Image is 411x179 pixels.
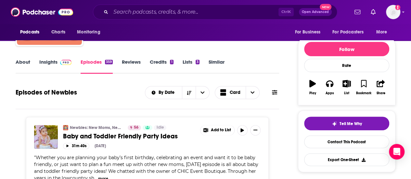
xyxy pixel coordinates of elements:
span: Charts [51,28,65,37]
a: Episodes359 [81,59,113,74]
input: Search podcasts, credits, & more... [111,7,278,17]
span: 56 [134,124,138,131]
div: [DATE] [95,144,106,148]
span: New [320,4,331,10]
span: Baby and Toddler Friendly Party Ideas [63,132,178,140]
img: tell me why sparkle [332,121,337,126]
div: 3 [196,60,199,64]
button: Export One-Sheet [304,153,389,166]
span: Card [230,90,240,95]
button: open menu [290,26,328,38]
span: By Date [159,90,177,95]
div: 1 [170,60,173,64]
a: Credits1 [150,59,173,74]
button: Sort Direction [182,86,196,99]
span: Monitoring [77,28,100,37]
span: Open Advanced [302,10,329,14]
a: Similar [209,59,225,74]
button: open menu [145,90,182,95]
a: About [16,59,30,74]
button: Bookmark [355,76,372,99]
div: Search podcasts, credits, & more... [93,5,337,19]
span: Logged in as SimonElement [386,5,400,19]
div: Share [376,91,385,95]
a: Idle [154,125,166,130]
div: List [344,91,349,95]
img: Podchaser Pro [60,60,71,65]
button: Show profile menu [386,5,400,19]
button: Show More Button [200,125,234,135]
div: Play [309,91,316,95]
button: Follow [304,42,389,56]
button: Choose View [215,86,260,99]
div: 359 [105,60,113,64]
span: Podcasts [20,28,39,37]
button: Show More Button [250,125,261,135]
img: Podchaser - Follow, Share and Rate Podcasts [11,6,73,18]
button: open menu [372,26,395,38]
span: Idle [156,124,164,131]
a: Show notifications dropdown [368,6,378,18]
button: open menu [72,26,109,38]
a: Baby and Toddler Friendly Party Ideas [63,132,196,140]
a: Charts [47,26,69,38]
span: Add to List [211,128,231,133]
button: tell me why sparkleTell Me Why [304,117,389,130]
img: User Profile [386,5,400,19]
div: Apps [326,91,334,95]
div: Open Intercom Messenger [389,144,405,160]
a: 56 [128,125,141,130]
button: open menu [16,26,48,38]
span: For Podcasters [332,28,364,37]
button: 31m 40s [63,143,89,149]
div: Bookmark [356,91,371,95]
svg: Add a profile image [395,5,400,10]
span: More [376,28,387,37]
button: Play [304,76,321,99]
a: Lists3 [183,59,199,74]
a: InsightsPodchaser Pro [39,59,71,74]
span: For Business [295,28,320,37]
a: Reviews [122,59,141,74]
button: Share [372,76,389,99]
img: Baby and Toddler Friendly Party Ideas [34,125,58,149]
h1: Episodes of Newbies [16,88,77,96]
button: open menu [328,26,373,38]
button: Open AdvancedNew [299,8,332,16]
img: Newbies: New Moms, New Babies [63,125,68,130]
button: List [338,76,355,99]
button: Apps [321,76,338,99]
button: open menu [196,86,209,99]
span: Ctrl K [278,8,294,16]
a: Show notifications dropdown [352,6,363,18]
a: Contact This Podcast [304,135,389,148]
span: Tell Me Why [340,121,362,126]
div: Rate [304,59,389,72]
a: Newbies: New Moms, New Babies [70,125,123,130]
h2: Choose List sort [145,86,210,99]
